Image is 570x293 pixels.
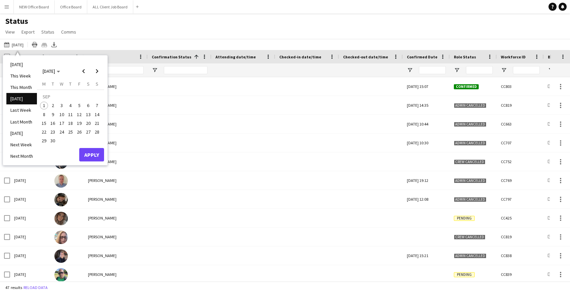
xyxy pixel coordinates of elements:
[497,115,544,133] div: CC663
[40,41,48,49] app-action-btn: Crew files as ZIP
[454,178,486,183] span: Admin cancelled
[501,54,526,59] span: Workforce ID
[49,102,57,110] span: 2
[407,54,437,59] span: Confirmed Date
[79,148,104,161] button: Apply
[6,70,37,82] li: This Week
[66,128,75,136] span: 25
[88,54,99,59] span: Name
[40,101,48,110] button: 01-09-2025
[93,110,101,119] button: 14-09-2025
[58,110,66,118] span: 10
[69,81,72,87] span: T
[93,101,101,110] button: 07-09-2025
[88,253,116,258] span: [PERSON_NAME]
[22,284,49,291] button: Reload data
[75,110,83,118] span: 12
[10,171,50,190] div: [DATE]
[75,128,83,136] span: 26
[49,119,57,127] span: 16
[54,54,66,59] span: Photo
[497,134,544,152] div: CC707
[58,28,79,36] a: Comms
[403,77,450,96] div: [DATE] 15:07
[93,119,101,128] button: 21-09-2025
[55,0,87,13] button: Office Board
[75,101,84,110] button: 05-09-2025
[6,93,37,104] li: [DATE]
[48,128,57,136] button: 23-09-2025
[84,102,92,110] span: 6
[49,128,57,136] span: 23
[39,28,57,36] a: Status
[54,212,68,225] img: Lydia Fay Deegan
[6,104,37,116] li: Last Week
[497,77,544,96] div: CC803
[6,128,37,139] li: [DATE]
[41,29,54,35] span: Status
[66,128,75,136] button: 25-09-2025
[407,67,413,73] button: Open Filter Menu
[50,41,58,49] app-action-btn: Export XLSX
[84,128,92,136] button: 27-09-2025
[66,119,75,127] span: 18
[54,193,68,206] img: Victoria Vedi
[21,29,35,35] span: Export
[403,134,450,152] div: [DATE] 10:30
[75,110,84,119] button: 12-09-2025
[40,136,48,145] button: 29-09-2025
[454,197,486,202] span: Admin cancelled
[3,28,17,36] a: View
[497,190,544,208] div: CC797
[88,234,116,239] span: [PERSON_NAME]
[5,29,15,35] span: View
[58,119,66,127] span: 17
[454,159,485,164] span: Crew cancelled
[60,81,63,87] span: W
[454,84,479,89] span: Confirmed
[548,54,560,59] span: Board
[31,41,39,49] app-action-btn: Print
[216,54,256,59] span: Attending date/time
[40,65,63,77] button: Choose month and year
[6,139,37,150] li: Next Week
[40,119,48,128] button: 15-09-2025
[6,116,37,128] li: Last Month
[403,190,450,208] div: [DATE] 12:08
[279,54,321,59] span: Checked-in date/time
[57,119,66,128] button: 17-09-2025
[40,110,48,119] button: 08-09-2025
[403,115,450,133] div: [DATE] 10:44
[48,101,57,110] button: 02-09-2025
[58,102,66,110] span: 3
[40,128,48,136] button: 22-09-2025
[88,197,116,202] span: [PERSON_NAME]
[75,119,83,127] span: 19
[40,110,48,118] span: 8
[403,171,450,190] div: [DATE] 19:12
[497,228,544,246] div: CC819
[54,268,68,282] img: Manesh Maisuria
[497,246,544,265] div: CC838
[548,67,554,73] button: Open Filter Menu
[78,81,81,87] span: F
[48,110,57,119] button: 09-09-2025
[93,110,101,118] span: 14
[88,178,116,183] span: [PERSON_NAME]
[497,96,544,114] div: CC819
[66,101,75,110] button: 04-09-2025
[77,64,90,78] button: Previous month
[6,150,37,162] li: Next Month
[93,102,101,110] span: 7
[152,54,191,59] span: Confirmation Status
[43,68,55,74] span: [DATE]
[61,29,76,35] span: Comms
[454,216,475,221] span: Pending
[54,249,68,263] img: Scott Kay
[88,215,116,221] span: [PERSON_NAME]
[48,119,57,128] button: 16-09-2025
[88,272,116,277] span: [PERSON_NAME]
[10,190,50,208] div: [DATE]
[75,102,83,110] span: 5
[52,81,54,87] span: T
